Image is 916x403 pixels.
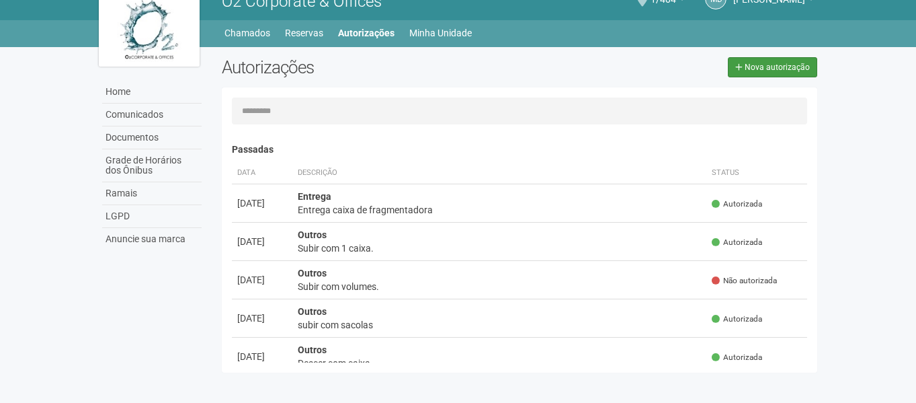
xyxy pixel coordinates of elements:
a: Chamados [224,24,270,42]
a: Comunicados [102,104,202,126]
div: [DATE] [237,312,287,325]
span: Autorizada [712,237,762,248]
a: LGPD [102,205,202,228]
a: Documentos [102,126,202,149]
h2: Autorizações [222,57,509,77]
div: Entrega caixa de fragmentadora [298,203,702,217]
strong: Entrega [298,191,331,202]
div: Subir com volumes. [298,280,702,293]
div: [DATE] [237,350,287,363]
a: Grade de Horários dos Ônibus [102,149,202,182]
th: Descrição [292,162,707,184]
strong: Outros [298,268,327,279]
a: Reservas [285,24,323,42]
div: Subir com 1 caixa. [298,242,702,255]
strong: Outros [298,306,327,317]
a: Ramais [102,182,202,205]
span: Não autorizada [712,275,777,287]
span: Autorizada [712,198,762,210]
div: [DATE] [237,196,287,210]
th: Data [232,162,292,184]
span: Autorizada [712,352,762,363]
strong: Outros [298,344,327,355]
a: Nova autorização [728,57,817,77]
th: Status [706,162,807,184]
div: Descer com caixa [298,357,702,370]
h4: Passadas [232,145,808,155]
div: subir com sacolas [298,318,702,332]
strong: Outros [298,229,327,240]
a: Home [102,81,202,104]
a: Minha Unidade [409,24,472,42]
div: [DATE] [237,235,287,248]
a: Anuncie sua marca [102,228,202,250]
span: Nova autorização [745,63,810,72]
span: Autorizada [712,314,762,325]
div: [DATE] [237,273,287,287]
a: Autorizações [338,24,394,42]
